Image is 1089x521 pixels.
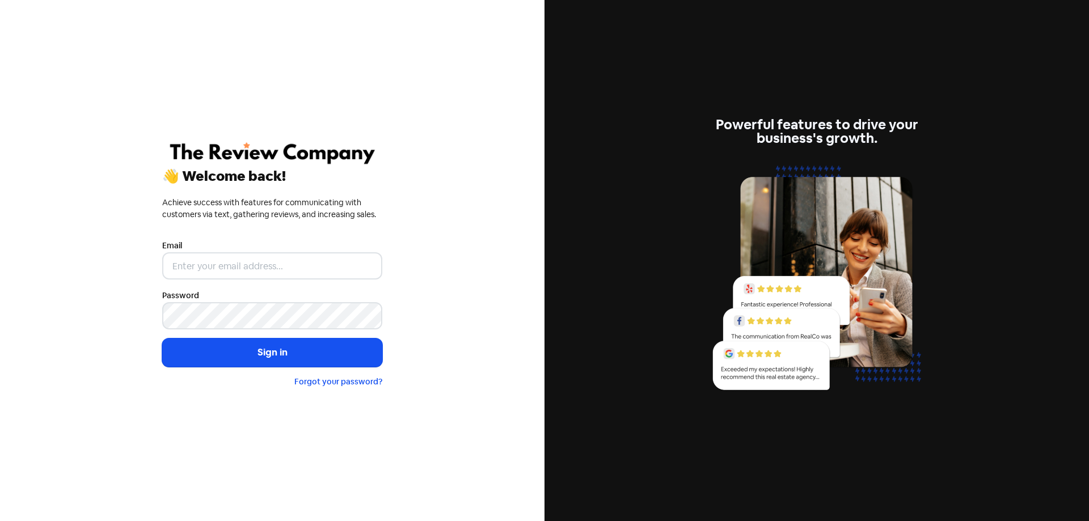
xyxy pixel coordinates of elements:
a: Forgot your password? [294,376,382,387]
div: Powerful features to drive your business's growth. [707,118,927,145]
label: Email [162,240,182,252]
input: Enter your email address... [162,252,382,279]
div: 👋 Welcome back! [162,170,382,183]
button: Sign in [162,338,382,367]
label: Password [162,290,199,302]
div: Achieve success with features for communicating with customers via text, gathering reviews, and i... [162,197,382,221]
img: reviews [707,159,927,403]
